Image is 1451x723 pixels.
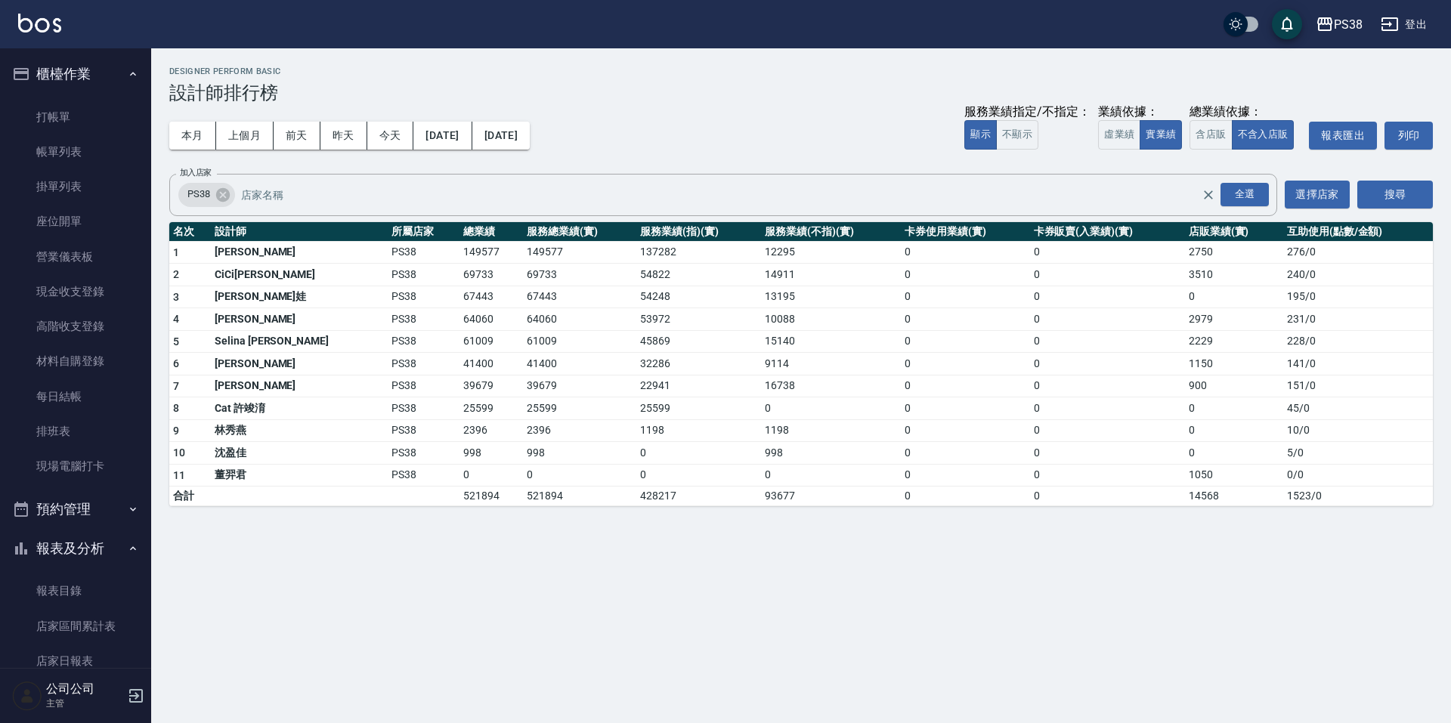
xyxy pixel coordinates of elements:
td: 39679 [459,375,523,397]
td: 10 / 0 [1283,419,1433,442]
td: 54822 [636,264,761,286]
th: 服務總業績(實) [523,222,636,242]
td: [PERSON_NAME] [211,308,388,331]
td: 0 [1185,442,1283,465]
td: 69733 [459,264,523,286]
button: 今天 [367,122,414,150]
td: 2229 [1185,330,1283,353]
th: 所屬店家 [388,222,460,242]
a: 高階收支登錄 [6,309,145,344]
td: PS38 [388,397,460,420]
button: [DATE] [472,122,530,150]
td: 998 [761,442,901,465]
span: 4 [173,313,179,325]
th: 互助使用(點數/金額) [1283,222,1433,242]
span: PS38 [178,187,219,202]
p: 主管 [46,697,123,710]
button: 不含入店販 [1232,120,1295,150]
h3: 設計師排行榜 [169,82,1433,104]
td: 14568 [1185,487,1283,506]
td: 合計 [169,487,211,506]
td: 0 [901,264,1030,286]
td: PS38 [388,375,460,397]
td: 276 / 0 [1283,241,1433,264]
td: PS38 [388,419,460,442]
td: 沈盈佳 [211,442,388,465]
span: 8 [173,402,179,414]
th: 卡券販賣(入業績)(實) [1030,222,1185,242]
a: 營業儀表板 [6,239,145,274]
button: 登出 [1375,11,1433,39]
td: PS38 [388,353,460,375]
td: 0 [1030,442,1185,465]
td: 14911 [761,264,901,286]
td: 0 [636,464,761,487]
td: 0 [1030,464,1185,487]
a: 帳單列表 [6,134,145,169]
th: 服務業績(指)(實) [636,222,761,242]
a: 掛單列表 [6,169,145,204]
td: 25599 [523,397,636,420]
td: PS38 [388,442,460,465]
td: 149577 [523,241,636,264]
img: Logo [18,14,61,32]
td: PS38 [388,286,460,308]
button: PS38 [1310,9,1369,40]
td: PS38 [388,308,460,331]
div: 總業績依據： [1190,104,1301,120]
th: 設計師 [211,222,388,242]
td: 195 / 0 [1283,286,1433,308]
td: 428217 [636,487,761,506]
td: 0 [901,241,1030,264]
td: 521894 [459,487,523,506]
td: 0 [761,464,901,487]
td: 0 [523,464,636,487]
td: 1523 / 0 [1283,487,1433,506]
td: 0 [1030,286,1185,308]
td: 10088 [761,308,901,331]
td: 998 [459,442,523,465]
td: 2396 [459,419,523,442]
span: 7 [173,380,179,392]
td: 93677 [761,487,901,506]
td: 45869 [636,330,761,353]
td: 0 [901,308,1030,331]
td: PS38 [388,241,460,264]
td: 41400 [523,353,636,375]
td: PS38 [388,464,460,487]
td: 231 / 0 [1283,308,1433,331]
td: 0 [901,375,1030,397]
td: PS38 [388,330,460,353]
td: 67443 [459,286,523,308]
td: 3510 [1185,264,1283,286]
td: 141 / 0 [1283,353,1433,375]
td: 240 / 0 [1283,264,1433,286]
td: 董羿君 [211,464,388,487]
td: 0 [636,442,761,465]
button: 不顯示 [996,120,1038,150]
td: 0 / 0 [1283,464,1433,487]
button: 報表匯出 [1309,122,1377,150]
td: 25599 [636,397,761,420]
a: 座位開單 [6,204,145,239]
td: 0 [1030,264,1185,286]
div: PS38 [178,183,235,207]
td: 521894 [523,487,636,506]
td: 64060 [523,308,636,331]
span: 5 [173,335,179,348]
td: 0 [1030,308,1185,331]
td: 0 [901,442,1030,465]
span: 11 [173,469,186,481]
td: 39679 [523,375,636,397]
td: 149577 [459,241,523,264]
td: PS38 [388,264,460,286]
a: 店家區間累計表 [6,609,145,644]
td: [PERSON_NAME]娃 [211,286,388,308]
th: 服務業績(不指)(實) [761,222,901,242]
button: 顯示 [964,120,997,150]
span: 10 [173,446,186,459]
td: 12295 [761,241,901,264]
td: 0 [901,419,1030,442]
a: 每日結帳 [6,379,145,414]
